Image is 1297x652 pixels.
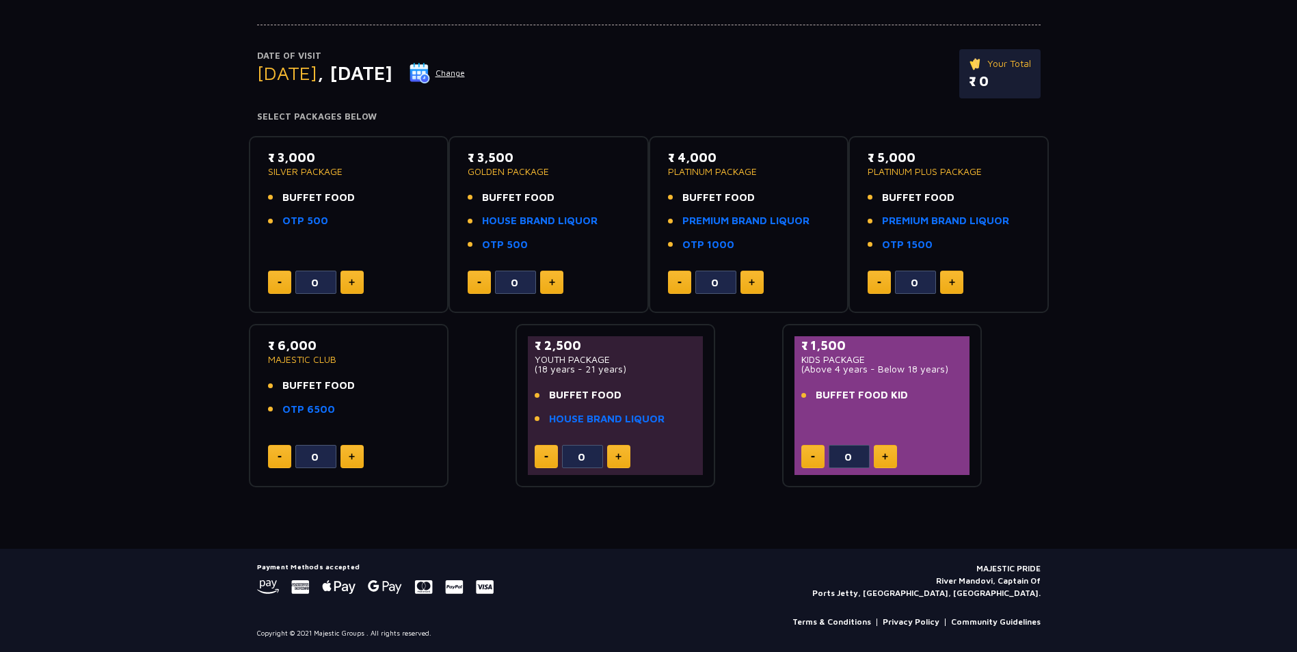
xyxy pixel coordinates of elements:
[482,190,554,206] span: BUFFET FOOD
[317,62,392,84] span: , [DATE]
[749,279,755,286] img: plus
[682,237,734,253] a: OTP 1000
[882,237,933,253] a: OTP 1500
[868,167,1030,176] p: PLATINUM PLUS PACKAGE
[549,388,621,403] span: BUFFET FOOD
[468,167,630,176] p: GOLDEN PACKAGE
[482,213,598,229] a: HOUSE BRAND LIQUOR
[969,71,1031,92] p: ₹ 0
[349,453,355,460] img: plus
[801,355,963,364] p: KIDS PACKAGE
[792,616,871,628] a: Terms & Conditions
[969,56,983,71] img: ticket
[278,282,282,284] img: minus
[969,56,1031,71] p: Your Total
[951,616,1041,628] a: Community Guidelines
[257,562,494,571] h5: Payment Methods accepted
[868,148,1030,167] p: ₹ 5,000
[882,190,954,206] span: BUFFET FOOD
[544,456,548,458] img: minus
[801,364,963,374] p: (Above 4 years - Below 18 years)
[549,411,665,427] a: HOUSE BRAND LIQUOR
[615,453,621,460] img: plus
[801,336,963,355] p: ₹ 1,500
[282,378,355,394] span: BUFFET FOOD
[682,190,755,206] span: BUFFET FOOD
[949,279,955,286] img: plus
[882,453,888,460] img: plus
[268,167,430,176] p: SILVER PACKAGE
[257,62,317,84] span: [DATE]
[349,279,355,286] img: plus
[477,282,481,284] img: minus
[678,282,682,284] img: minus
[812,562,1041,599] p: MAJESTIC PRIDE River Mandovi, Captain Of Ports Jetty, [GEOGRAPHIC_DATA], [GEOGRAPHIC_DATA].
[668,148,830,167] p: ₹ 4,000
[682,213,810,229] a: PREMIUM BRAND LIQUOR
[668,167,830,176] p: PLATINUM PACKAGE
[811,456,815,458] img: minus
[278,456,282,458] img: minus
[816,388,908,403] span: BUFFET FOOD KID
[282,402,335,418] a: OTP 6500
[482,237,528,253] a: OTP 500
[877,282,881,284] img: minus
[257,111,1041,122] h4: Select Packages Below
[535,336,697,355] p: ₹ 2,500
[268,336,430,355] p: ₹ 6,000
[535,364,697,374] p: (18 years - 21 years)
[535,355,697,364] p: YOUTH PACKAGE
[882,213,1009,229] a: PREMIUM BRAND LIQUOR
[268,355,430,364] p: MAJESTIC CLUB
[883,616,939,628] a: Privacy Policy
[257,49,466,63] p: Date of Visit
[268,148,430,167] p: ₹ 3,000
[549,279,555,286] img: plus
[257,628,431,638] p: Copyright © 2021 Majestic Groups . All rights reserved.
[282,190,355,206] span: BUFFET FOOD
[282,213,328,229] a: OTP 500
[409,62,466,84] button: Change
[468,148,630,167] p: ₹ 3,500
